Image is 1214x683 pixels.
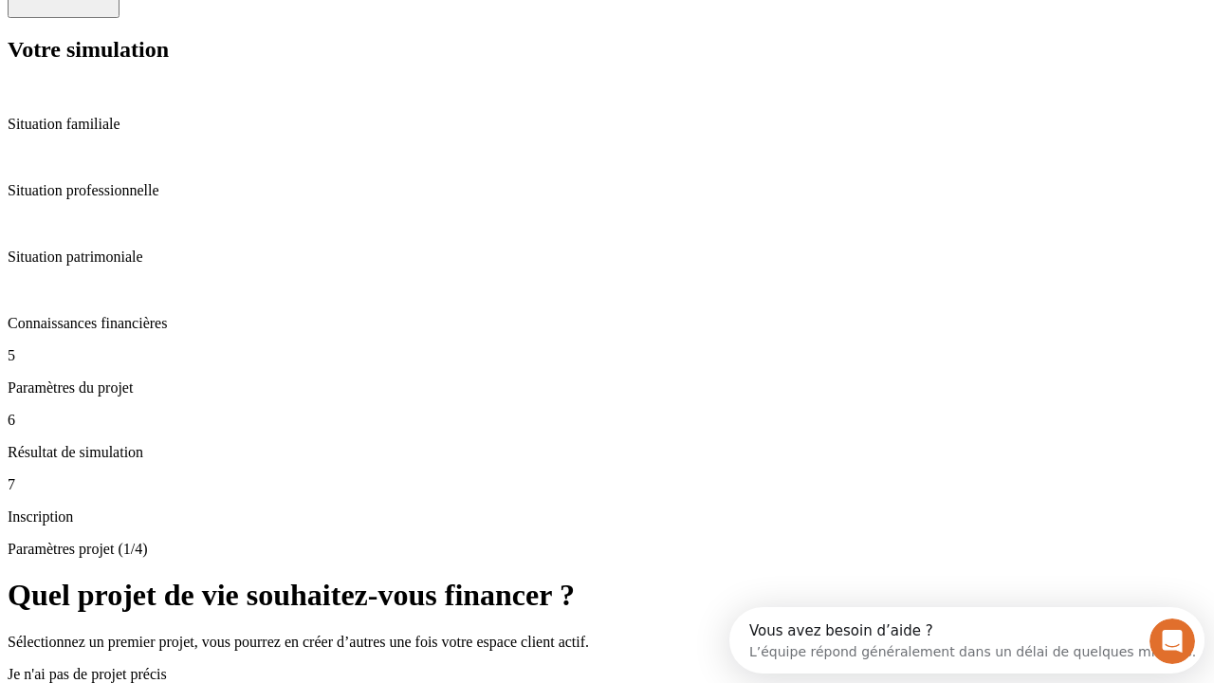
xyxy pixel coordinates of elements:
[8,315,1206,332] p: Connaissances financières
[8,634,589,650] span: Sélectionnez un premier projet, vous pourrez en créer d’autres une fois votre espace client actif.
[8,37,1206,63] h2: Votre simulation
[20,16,467,31] div: Vous avez besoin d’aide ?
[8,347,1206,364] p: 5
[8,182,1206,199] p: Situation professionnelle
[8,476,1206,493] p: 7
[8,508,1206,526] p: Inscription
[8,8,523,60] div: Ouvrir le Messenger Intercom
[8,249,1206,266] p: Situation patrimoniale
[1150,618,1195,664] iframe: Intercom live chat
[8,578,1206,613] h1: Quel projet de vie souhaitez-vous financer ?
[20,31,467,51] div: L’équipe répond généralement dans un délai de quelques minutes.
[729,607,1205,674] iframe: Intercom live chat discovery launcher
[8,116,1206,133] p: Situation familiale
[8,444,1206,461] p: Résultat de simulation
[8,541,1206,558] p: Paramètres projet (1/4)
[8,379,1206,397] p: Paramètres du projet
[8,666,1206,683] p: Je n'ai pas de projet précis
[8,412,1206,429] p: 6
